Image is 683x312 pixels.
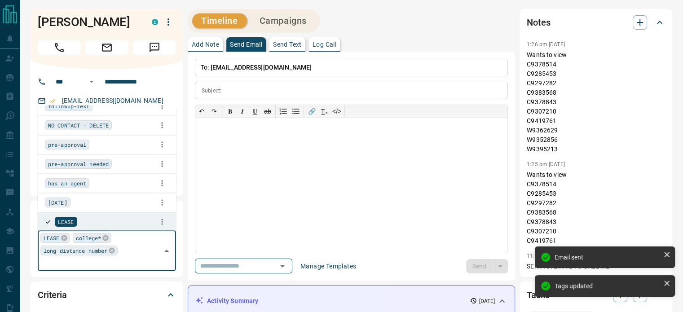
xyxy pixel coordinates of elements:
[295,259,361,273] button: Manage Templates
[208,105,220,118] button: ↷
[48,121,109,130] span: NO CONTACT - DELETE
[44,246,107,255] span: long distance number
[62,97,163,104] a: [EMAIL_ADDRESS][DOMAIN_NAME]
[276,260,289,272] button: Open
[466,259,508,273] div: split button
[48,101,89,110] span: followup-text
[479,297,495,305] p: [DATE]
[195,293,507,309] div: Activity Summary[DATE]
[195,105,208,118] button: ↶
[76,233,101,242] span: college*
[251,13,316,28] button: Campaigns
[202,87,221,95] p: Subject:
[58,217,74,226] span: LEASE
[555,254,660,261] div: Email sent
[195,59,508,76] p: To:
[38,284,176,306] div: Criteria
[330,105,343,118] button: </>
[38,15,138,29] h1: [PERSON_NAME]
[44,233,60,242] span: LEASE
[264,108,271,115] s: ab
[555,282,660,290] div: Tags updated
[192,13,247,28] button: Timeline
[73,233,112,243] div: college*
[192,41,219,48] p: Add Note
[527,253,568,259] p: 11:40 am [DATE]
[527,262,665,271] p: SENT AN EMAIL TO CALL ME
[236,105,249,118] button: 𝑰
[133,40,176,55] span: Message
[211,64,312,71] span: [EMAIL_ADDRESS][DOMAIN_NAME]
[249,105,261,118] button: 𝐔
[527,288,549,302] h2: Tasks
[85,40,128,55] span: Email
[49,98,56,104] svg: Email Verified
[527,50,665,154] p: Wants to view C9378514 C9285453 C9297282 C9383568 C9378843 C9307210 C9419761 W9362629 W9352856 W9...
[160,245,173,257] button: Close
[48,198,67,207] span: [DATE]
[318,105,330,118] button: T̲ₓ
[527,170,665,246] p: Wants to view C9378514 C9285453 C9297282 C9383568 C9378843 C9307210 C9419761
[253,108,257,115] span: 𝐔
[527,15,550,30] h2: Notes
[38,40,81,55] span: Call
[48,140,86,149] span: pre-approval
[261,105,274,118] button: ab
[527,12,665,33] div: Notes
[48,179,86,188] span: has an agent
[277,105,290,118] button: Numbered list
[48,159,109,168] span: pre-approval needed
[273,41,302,48] p: Send Text
[313,41,336,48] p: Log Call
[527,284,665,306] div: Tasks
[86,76,97,87] button: Open
[290,105,302,118] button: Bullet list
[527,161,565,167] p: 1:25 pm [DATE]
[527,41,565,48] p: 1:26 pm [DATE]
[224,105,236,118] button: 𝐁
[40,233,70,243] div: LEASE
[152,19,158,25] div: condos.ca
[305,105,318,118] button: 🔗
[230,41,262,48] p: Send Email
[207,296,258,306] p: Activity Summary
[40,246,118,255] div: long distance number
[38,288,67,302] h2: Criteria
